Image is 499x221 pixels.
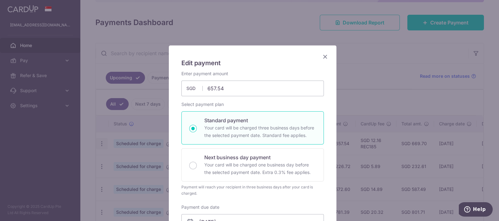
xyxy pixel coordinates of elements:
label: Enter payment amount [181,71,228,77]
label: Select payment plan [181,101,224,108]
h5: Edit payment [181,58,324,68]
p: Your card will be charged three business days before the selected payment date. Standard fee appl... [204,124,316,139]
label: Payment due date [181,204,219,210]
p: Your card will be charged one business day before the selected payment date. Extra 0.3% fee applies. [204,161,316,176]
input: 0.00 [181,81,324,96]
span: SGD [186,85,203,92]
p: Next business day payment [204,154,316,161]
iframe: Opens a widget where you can find more information [459,202,493,218]
p: Standard payment [204,117,316,124]
div: Payment will reach your recipient in three business days after your card is charged. [181,184,324,197]
button: Close [321,53,329,61]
